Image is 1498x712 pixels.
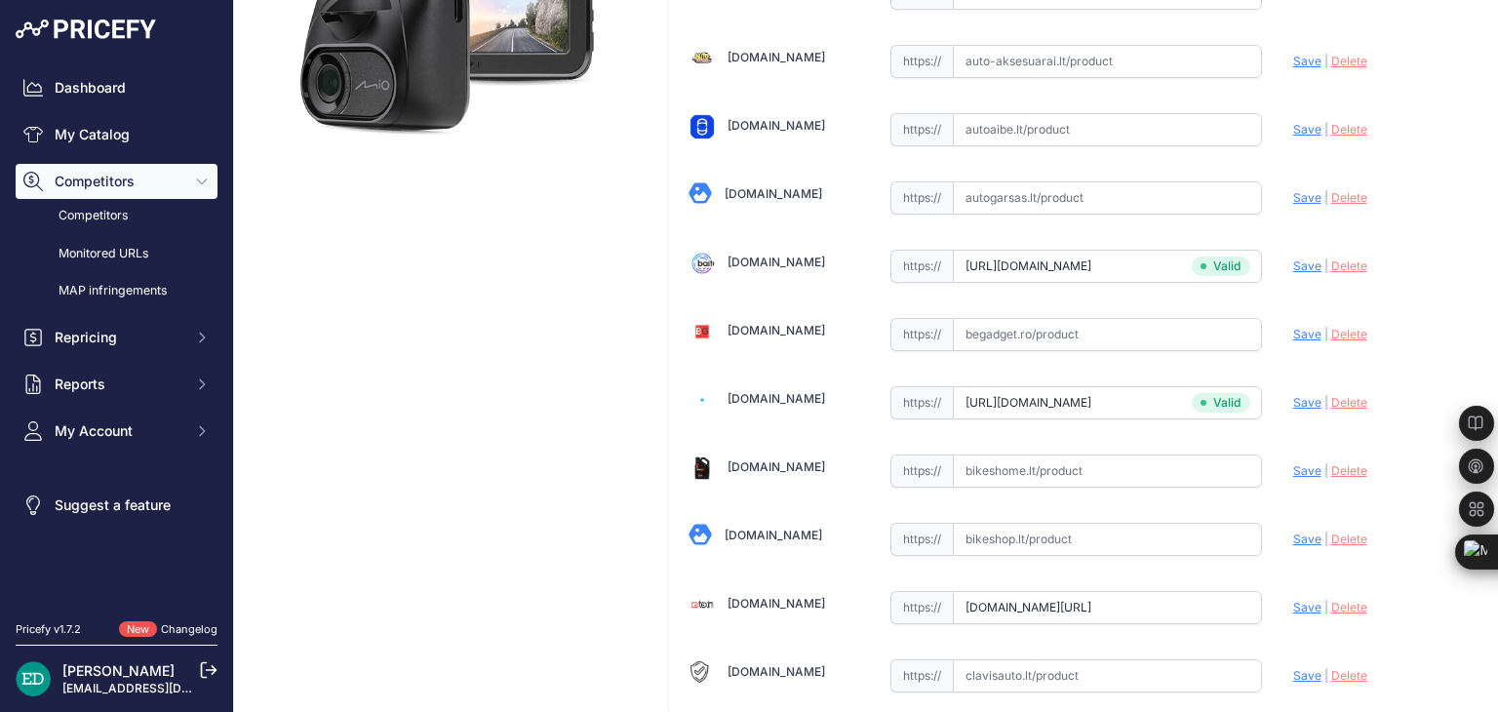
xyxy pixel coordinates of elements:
[1331,122,1367,137] span: Delete
[728,323,825,337] a: [DOMAIN_NAME]
[1324,122,1328,137] span: |
[1331,395,1367,410] span: Delete
[728,255,825,269] a: [DOMAIN_NAME]
[953,250,1262,283] input: baitukas.lt/product
[16,164,217,199] button: Competitors
[1324,600,1328,614] span: |
[1324,258,1328,273] span: |
[119,621,157,638] span: New
[16,237,217,271] a: Monitored URLs
[890,591,953,624] span: https://
[1331,600,1367,614] span: Delete
[161,622,217,636] a: Changelog
[55,172,182,191] span: Competitors
[62,662,175,679] a: [PERSON_NAME]
[1293,122,1321,137] span: Save
[728,50,825,64] a: [DOMAIN_NAME]
[953,318,1262,351] input: begadget.ro/product
[16,488,217,523] a: Suggest a feature
[16,367,217,402] button: Reports
[890,113,953,146] span: https://
[55,328,182,347] span: Repricing
[890,318,953,351] span: https://
[1331,327,1367,341] span: Delete
[725,186,822,201] a: [DOMAIN_NAME]
[953,659,1262,692] input: clavisauto.lt/product
[728,664,825,679] a: [DOMAIN_NAME]
[1293,600,1321,614] span: Save
[1293,463,1321,478] span: Save
[1324,190,1328,205] span: |
[1331,258,1367,273] span: Delete
[728,391,825,406] a: [DOMAIN_NAME]
[1324,532,1328,546] span: |
[890,250,953,283] span: https://
[1331,532,1367,546] span: Delete
[1293,327,1321,341] span: Save
[1293,190,1321,205] span: Save
[890,659,953,692] span: https://
[728,596,825,611] a: [DOMAIN_NAME]
[953,591,1262,624] input: cartexim.pl/product
[953,45,1262,78] input: auto-aksesuarai.lt/product
[55,375,182,394] span: Reports
[1324,54,1328,68] span: |
[1331,54,1367,68] span: Delete
[1293,532,1321,546] span: Save
[16,414,217,449] button: My Account
[728,459,825,474] a: [DOMAIN_NAME]
[890,181,953,215] span: https://
[728,118,825,133] a: [DOMAIN_NAME]
[1331,668,1367,683] span: Delete
[953,113,1262,146] input: autoaibe.lt/product
[890,455,953,488] span: https://
[1324,327,1328,341] span: |
[890,523,953,556] span: https://
[1331,190,1367,205] span: Delete
[16,70,217,598] nav: Sidebar
[890,45,953,78] span: https://
[953,386,1262,419] input: bigbox.lt/product
[1293,258,1321,273] span: Save
[16,20,156,39] img: Pricefy Logo
[55,421,182,441] span: My Account
[16,117,217,152] a: My Catalog
[725,528,822,542] a: [DOMAIN_NAME]
[890,386,953,419] span: https://
[16,199,217,233] a: Competitors
[1293,395,1321,410] span: Save
[16,274,217,308] a: MAP infringements
[1324,463,1328,478] span: |
[1331,463,1367,478] span: Delete
[16,70,217,105] a: Dashboard
[62,681,266,695] a: [EMAIL_ADDRESS][DOMAIN_NAME]
[16,320,217,355] button: Repricing
[1324,668,1328,683] span: |
[1293,668,1321,683] span: Save
[1324,395,1328,410] span: |
[953,455,1262,488] input: bikeshome.lt/product
[953,181,1262,215] input: autogarsas.lt/product
[953,523,1262,556] input: bikeshop.lt/product
[16,621,81,638] div: Pricefy v1.7.2
[1293,54,1321,68] span: Save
